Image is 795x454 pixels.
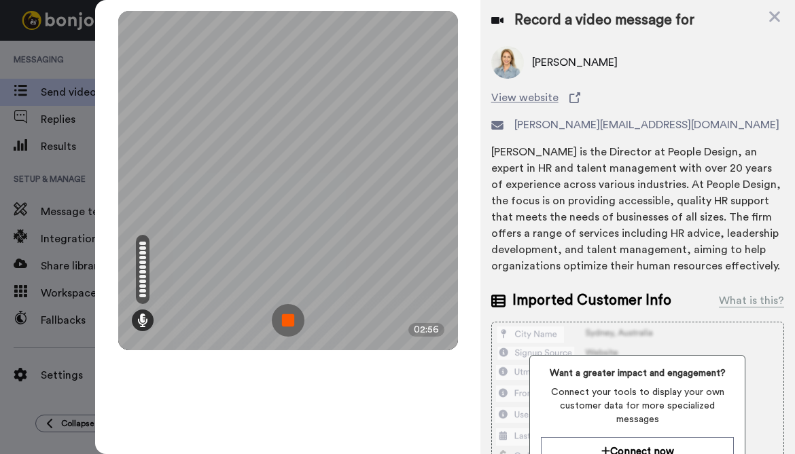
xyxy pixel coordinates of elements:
[541,385,734,426] span: Connect your tools to display your own customer data for more specialized messages
[514,117,779,133] span: [PERSON_NAME][EMAIL_ADDRESS][DOMAIN_NAME]
[491,90,559,106] span: View website
[541,366,734,380] span: Want a greater impact and engagement?
[512,290,671,311] span: Imported Customer Info
[491,144,784,274] div: [PERSON_NAME] is the Director at People Design, an expert in HR and talent management with over 2...
[272,304,304,337] img: ic_record_stop.svg
[408,323,444,337] div: 02:56
[491,90,784,106] a: View website
[719,292,784,309] div: What is this?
